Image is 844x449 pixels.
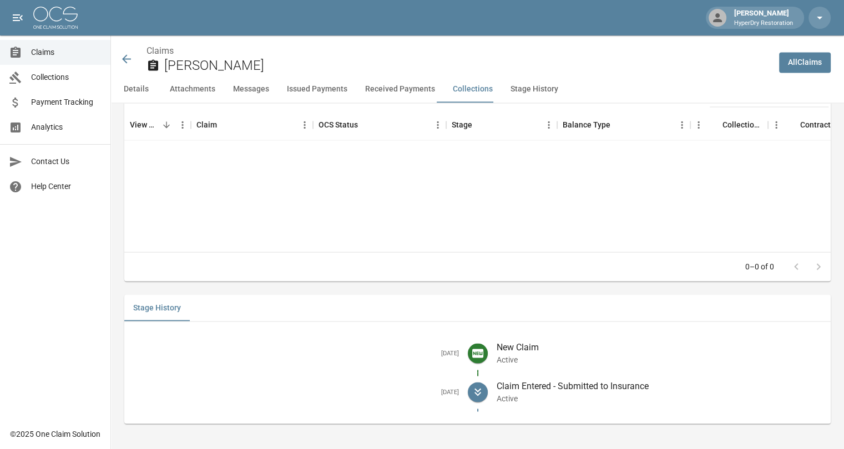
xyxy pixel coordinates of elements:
[785,117,800,132] button: Sort
[358,117,373,132] button: Sort
[446,109,557,140] div: Stage
[124,109,191,140] div: View Collection
[472,117,488,132] button: Sort
[196,109,217,140] div: Claim
[161,76,224,103] button: Attachments
[31,181,102,192] span: Help Center
[31,96,102,108] span: Payment Tracking
[146,44,770,58] nav: breadcrumb
[111,76,844,103] div: anchor tabs
[722,109,762,140] div: Collections Fee
[502,76,567,103] button: Stage History
[452,109,472,140] div: Stage
[674,116,690,133] button: Menu
[768,116,785,133] button: Menu
[164,58,770,74] h2: [PERSON_NAME]
[779,52,831,73] a: AllClaims
[429,116,446,133] button: Menu
[130,109,159,140] div: View Collection
[124,294,831,321] div: related-list tabs
[540,116,557,133] button: Menu
[745,261,774,272] p: 0–0 of 0
[31,121,102,133] span: Analytics
[191,109,313,140] div: Claim
[563,109,610,140] div: Balance Type
[159,117,174,132] button: Sort
[296,116,313,133] button: Menu
[497,340,822,354] p: New Claim
[690,109,768,140] div: Collections Fee
[124,294,190,321] button: Stage History
[557,109,690,140] div: Balance Type
[146,45,174,56] a: Claims
[174,116,191,133] button: Menu
[800,109,840,140] div: Contractor Amount
[33,7,78,29] img: ocs-logo-white-transparent.png
[734,19,793,28] p: HyperDry Restoration
[133,388,459,396] h5: [DATE]
[690,116,707,133] button: Menu
[319,109,358,140] div: OCS Status
[7,7,29,29] button: open drawer
[278,76,356,103] button: Issued Payments
[610,117,626,132] button: Sort
[497,354,822,365] p: Active
[133,349,459,358] h5: [DATE]
[111,76,161,103] button: Details
[707,117,722,132] button: Sort
[356,76,444,103] button: Received Payments
[10,428,100,440] div: © 2025 One Claim Solution
[224,76,278,103] button: Messages
[497,392,822,404] p: Active
[497,379,822,392] p: Claim Entered - Submitted to Insurance
[217,117,233,132] button: Sort
[31,156,102,167] span: Contact Us
[31,47,102,58] span: Claims
[31,72,102,83] span: Collections
[313,109,446,140] div: OCS Status
[730,8,797,28] div: [PERSON_NAME]
[444,76,502,103] button: Collections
